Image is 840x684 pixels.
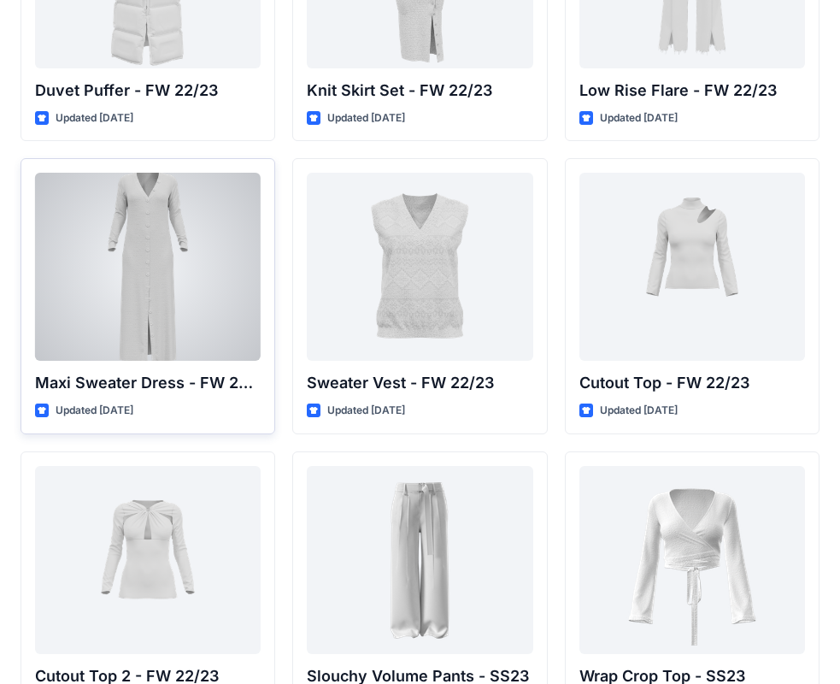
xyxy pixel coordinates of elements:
p: Maxi Sweater Dress - FW 22/23 [35,371,261,395]
p: Sweater Vest - FW 22/23 [307,371,532,395]
p: Low Rise Flare - FW 22/23 [579,79,805,103]
p: Updated [DATE] [327,109,405,127]
p: Updated [DATE] [56,402,133,420]
p: Updated [DATE] [56,109,133,127]
p: Duvet Puffer - FW 22/23 [35,79,261,103]
a: Maxi Sweater Dress - FW 22/23 [35,173,261,361]
a: Wrap Crop Top - SS23 [579,466,805,654]
p: Updated [DATE] [327,402,405,420]
p: Updated [DATE] [600,109,678,127]
a: Slouchy Volume Pants - SS23 [307,466,532,654]
a: Cutout Top - FW 22/23 [579,173,805,361]
p: Knit Skirt Set - FW 22/23 [307,79,532,103]
a: Cutout Top 2 - FW 22/23 [35,466,261,654]
p: Cutout Top - FW 22/23 [579,371,805,395]
a: Sweater Vest - FW 22/23 [307,173,532,361]
p: Updated [DATE] [600,402,678,420]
